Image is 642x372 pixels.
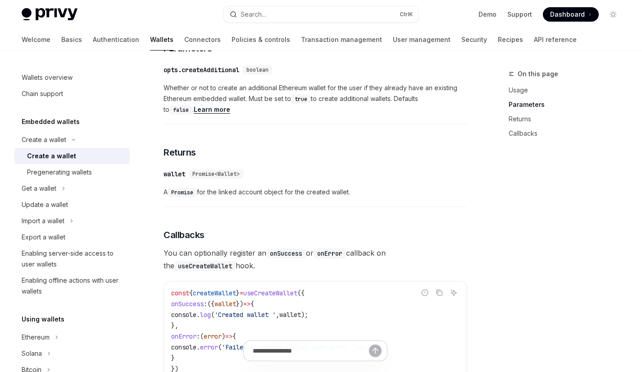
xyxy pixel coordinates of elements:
[509,97,628,112] a: Parameters
[22,116,80,127] h5: Embedded wallets
[297,289,305,297] span: ({
[22,134,66,145] div: Create a wallet
[14,229,130,245] a: Export a wallet
[14,272,130,299] a: Enabling offline actions with user wallets
[276,311,279,319] span: ,
[204,300,207,308] span: :
[171,332,196,340] span: onError
[550,10,585,19] span: Dashboard
[507,10,532,19] a: Support
[314,248,346,258] code: onError
[171,311,196,319] span: console
[509,126,628,141] a: Callbacks
[196,311,200,319] span: .
[509,83,628,97] a: Usage
[236,300,243,308] span: })
[250,300,254,308] span: {
[22,8,77,21] img: light logo
[200,311,211,319] span: log
[291,95,311,104] code: true
[225,332,232,340] span: =>
[22,72,73,83] div: Wallets overview
[22,248,124,270] div: Enabling server-side access to user wallets
[214,300,236,308] span: wallet
[518,69,558,79] span: On this page
[200,332,204,340] span: (
[223,6,418,23] button: Open search
[164,187,467,197] span: A for the linked account object for the created wallet.
[164,247,467,272] span: You can optionally register an or callback on the hook.
[246,66,269,73] span: boolean
[543,7,599,22] a: Dashboard
[14,86,130,102] a: Chain support
[22,314,64,325] h5: Using wallets
[266,248,306,258] code: onSuccess
[14,197,130,213] a: Update a wallet
[171,321,178,330] span: },
[168,188,197,197] code: Promise
[211,311,214,319] span: (
[509,112,628,126] a: Returns
[14,329,130,345] button: Toggle Ethereum section
[189,289,193,297] span: {
[243,300,250,308] span: =>
[22,29,50,51] a: Welcome
[27,167,92,178] div: Pregenerating wallets
[164,170,185,179] div: wallet
[14,164,130,180] a: Pregenerating wallets
[164,146,196,159] span: Returns
[478,10,496,19] a: Demo
[169,106,192,115] code: false
[14,180,130,197] button: Toggle Get a wallet section
[606,7,620,22] button: Toggle dark mode
[232,29,290,51] a: Policies & controls
[14,245,130,272] a: Enabling server-side access to user wallets
[164,65,239,74] div: opts.createAdditional
[419,287,431,299] button: Report incorrect code
[150,29,173,51] a: Wallets
[93,29,139,51] a: Authentication
[22,232,65,243] div: Export a wallet
[22,199,68,210] div: Update a wallet
[14,345,130,362] button: Toggle Solana section
[196,332,200,340] span: :
[214,311,276,319] span: 'Created wallet '
[192,170,240,178] span: Promise<Wallet>
[27,151,76,161] div: Create a wallet
[14,69,130,86] a: Wallets overview
[400,11,413,18] span: Ctrl K
[301,311,308,319] span: );
[171,300,204,308] span: onSuccess
[279,311,301,319] span: wallet
[433,287,445,299] button: Copy the contents from the code block
[14,213,130,229] button: Toggle Import a wallet section
[393,29,451,51] a: User management
[207,300,214,308] span: ({
[236,289,240,297] span: }
[301,29,382,51] a: Transaction management
[222,332,225,340] span: )
[240,289,243,297] span: =
[448,287,460,299] button: Ask AI
[369,344,382,357] button: Send message
[22,88,63,99] div: Chain support
[184,29,221,51] a: Connectors
[22,348,42,359] div: Solana
[534,29,577,51] a: API reference
[22,183,56,194] div: Get a wallet
[194,106,230,114] a: Learn more
[22,332,50,343] div: Ethereum
[174,261,236,271] code: useCreateWallet
[243,289,297,297] span: useCreateWallet
[498,29,523,51] a: Recipes
[164,83,467,115] span: Whether or not to create an additional Ethereum wallet for the user if they already have an exist...
[61,29,82,51] a: Basics
[171,289,189,297] span: const
[204,332,222,340] span: error
[253,341,369,361] input: Ask a question...
[22,216,64,226] div: Import a wallet
[14,132,130,148] button: Toggle Create a wallet section
[14,148,130,164] a: Create a wallet
[232,332,236,340] span: {
[241,9,266,20] div: Search...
